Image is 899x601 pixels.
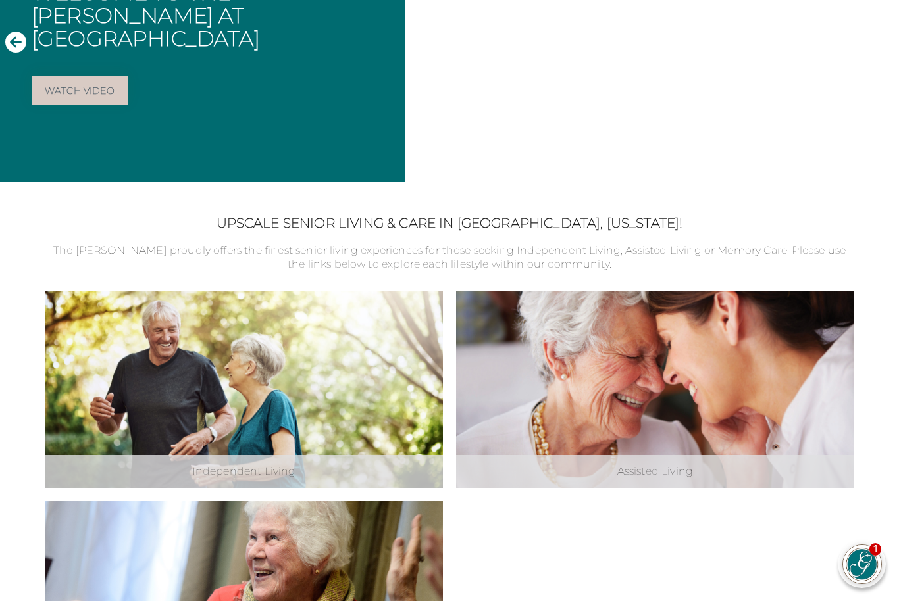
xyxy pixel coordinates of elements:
[456,455,854,489] div: Assisted Living
[45,215,854,231] h2: Upscale Senior Living & Care in [GEOGRAPHIC_DATA], [US_STATE]!
[45,455,443,489] div: Independent Living
[873,31,894,55] button: Next Slide
[869,543,881,555] div: 1
[32,76,128,105] a: Watch Video
[843,545,881,583] img: avatar
[45,244,854,272] p: The [PERSON_NAME] proudly offers the finest senior living experiences for those seeking Independe...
